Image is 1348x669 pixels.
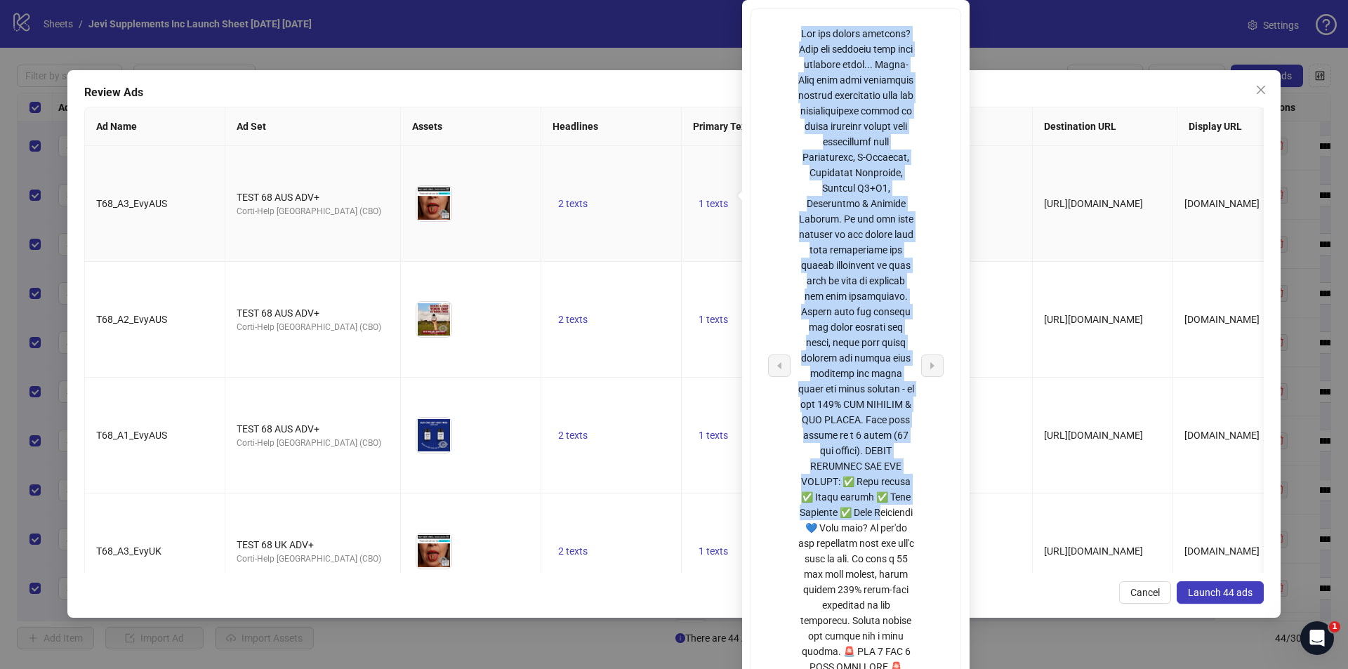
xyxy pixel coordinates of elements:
img: Asset 1 [416,186,451,221]
button: Messages [140,438,281,494]
span: 2 texts [558,430,588,441]
img: Asset 1 [416,534,451,569]
button: 1 texts [693,311,734,328]
button: 2 texts [553,195,593,212]
button: Send us a message [65,370,216,398]
iframe: Intercom live chat [1300,621,1334,655]
span: Cancel [1130,587,1160,598]
span: 1 [1329,621,1340,632]
span: close [1255,84,1267,95]
span: 2 texts [558,545,588,557]
button: 2 texts [553,543,593,559]
span: T68_A3_EvyUK [96,545,161,557]
button: Preview [435,320,451,337]
span: eye [438,208,448,218]
th: Primary Texts [682,107,857,146]
button: 1 texts [693,195,734,212]
div: Corti-Help [GEOGRAPHIC_DATA] (CBO) [237,437,389,450]
div: Profile image for Simon [16,49,44,77]
span: eye [438,439,448,449]
th: Ad Set [225,107,401,146]
button: Preview [435,552,451,569]
div: Review Ads [84,84,1264,101]
span: Home [55,473,84,483]
th: Assets [401,107,541,146]
span: T68_A2_EvyAUS [96,314,167,325]
button: 1 texts [693,427,734,444]
button: Preview [435,204,451,221]
div: Corti-Help [GEOGRAPHIC_DATA] (CBO) [237,321,389,334]
div: Corti-Help [GEOGRAPHIC_DATA] (CBO) [237,205,389,218]
span: eye [438,555,448,565]
span: 1 texts [699,198,728,209]
button: Launch 44 ads [1177,581,1264,604]
span: [DOMAIN_NAME] [1184,314,1260,325]
span: 1 texts [699,314,728,325]
th: Ad Name [85,107,225,146]
button: 2 texts [553,311,593,328]
span: 1 texts [699,430,728,441]
img: Asset 1 [416,418,451,453]
button: Cancel [1119,581,1171,604]
span: [URL][DOMAIN_NAME] [1044,545,1143,557]
span: [DOMAIN_NAME] [1184,198,1260,209]
div: Corti-Help [GEOGRAPHIC_DATA] (CBO) [237,552,389,566]
th: Display URL [1177,107,1318,146]
span: 2 texts [558,314,588,325]
span: [URL][DOMAIN_NAME] [1044,430,1143,441]
div: TEST 68 UK ADV+ [237,537,389,552]
span: [URL][DOMAIN_NAME] [1044,198,1143,209]
th: Headlines [541,107,682,146]
span: T68_A1_EvyAUS [96,430,167,441]
div: Close [246,6,272,31]
div: [PERSON_NAME] [50,63,131,78]
span: [DOMAIN_NAME] [1184,430,1260,441]
button: 1 texts [693,543,734,559]
img: Asset 1 [416,302,451,337]
button: Preview [435,436,451,453]
div: • [DATE] [134,63,173,78]
th: Destination URL [1033,107,1177,146]
button: 2 texts [553,427,593,444]
span: [DOMAIN_NAME] [1184,545,1260,557]
span: [URL][DOMAIN_NAME] [1044,314,1143,325]
div: TEST 68 AUS ADV+ [237,421,389,437]
span: 2 texts [558,198,588,209]
span: Messages [183,473,237,483]
span: T68_A3_EvyAUS [96,198,167,209]
span: eye [438,324,448,333]
span: Launch 44 ads [1188,587,1253,598]
span: 1 texts [699,545,728,557]
div: TEST 68 AUS ADV+ [237,190,389,205]
div: TEST 68 AUS ADV+ [237,305,389,321]
h1: Messages [104,6,180,30]
button: Close [1250,79,1272,101]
